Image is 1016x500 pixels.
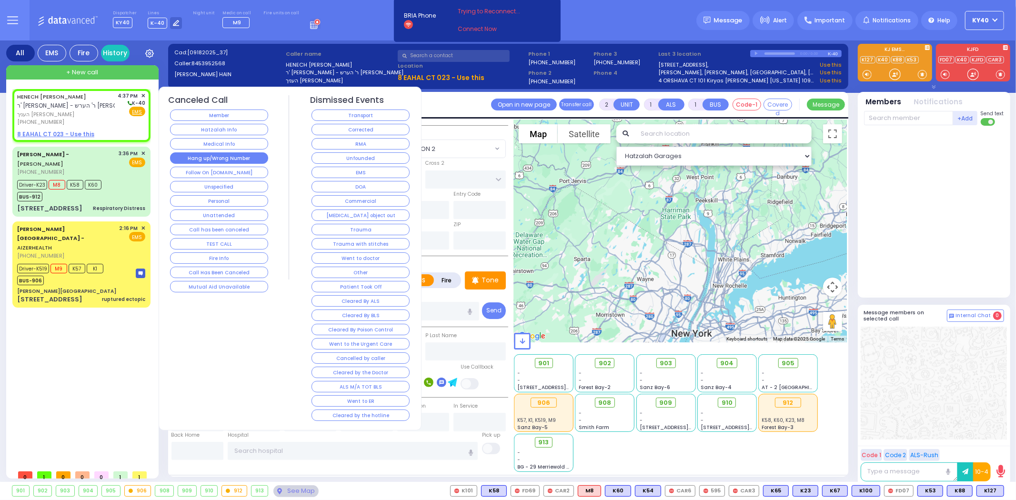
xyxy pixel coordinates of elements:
[518,417,556,424] span: K57, K1, K519, M9
[659,61,709,69] a: [STREET_ADDRESS],
[605,485,631,497] div: K60
[793,485,818,497] div: BLS
[986,56,1004,63] a: CAR3
[976,485,1004,497] div: K127
[703,99,729,110] button: BUS
[56,471,70,479] span: 0
[970,56,986,63] a: KJFD
[170,152,268,164] button: Hang up/Wrong Number
[528,59,575,66] label: [PHONE_NUMBER]
[312,210,410,221] button: [MEDICAL_DATA] object out
[640,370,643,377] span: -
[782,359,795,368] span: 905
[914,97,963,108] button: Notifications
[18,471,32,479] span: 0
[578,485,601,497] div: ALS KJ
[273,485,318,497] div: See map
[310,95,384,105] h4: Dismissed Events
[876,56,890,63] a: K40
[823,124,842,143] button: Toggle fullscreen view
[701,410,704,417] span: -
[38,45,66,61] div: EMS
[531,398,557,408] div: 906
[729,485,759,497] div: CAR3
[119,150,138,157] span: 3:36 PM
[699,485,725,497] div: 595
[312,124,410,135] button: Corrected
[762,417,805,424] span: K58, K60, K23, M8
[191,60,225,67] span: 8453952568
[75,471,90,479] span: 0
[669,489,674,493] img: red-radio-icon.svg
[312,110,410,121] button: Transport
[17,150,69,168] a: [PERSON_NAME]
[170,110,268,121] button: Member
[312,267,410,278] button: Other
[94,471,109,479] span: 0
[965,11,1004,30] button: KY40
[701,370,704,377] span: -
[312,152,410,164] button: Unfounded
[973,462,991,481] button: 10-4
[87,264,103,273] span: K1
[559,99,594,110] button: Transfer call
[312,281,410,292] button: Patient Took Off
[174,49,283,57] label: Cad:
[170,238,268,250] button: TEST CALL
[398,62,525,70] label: Location
[170,138,268,150] button: Medical Info
[828,50,842,57] div: K-40
[155,486,173,496] div: 908
[228,431,249,439] label: Hospital
[538,359,549,368] span: 901
[981,110,1004,117] span: Send text
[49,180,65,190] span: M8
[579,370,582,377] span: -
[482,302,506,319] button: Send
[6,45,35,61] div: All
[312,295,410,307] button: Cleared By ALS
[148,10,182,16] label: Lines
[635,485,661,497] div: K54
[312,338,410,350] button: Went to the Urgent Care
[659,69,817,77] a: [PERSON_NAME], [PERSON_NAME], [GEOGRAPHIC_DATA], [GEOGRAPHIC_DATA]
[38,14,101,26] img: Logo
[17,225,84,251] a: AIZERHEALTH
[823,312,842,331] button: Drag Pegman onto the map to open Street View
[956,312,991,319] span: Internal Chat
[286,77,394,85] label: העניך [PERSON_NAME]
[820,61,842,69] a: Use this
[528,69,590,77] span: Phone 2
[665,485,695,497] div: CAR6
[594,69,655,77] span: Phone 4
[852,485,880,497] div: BLS
[148,18,167,29] span: K-40
[228,442,478,460] input: Search hospital
[701,417,704,424] span: -
[558,124,611,143] button: Show satellite imagery
[312,252,410,264] button: Went to doctor
[640,384,670,391] span: Sanz Bay-6
[884,449,907,461] button: Code 2
[404,11,436,20] span: BRIA Phone
[458,25,533,33] a: Connect Now
[704,17,711,24] img: message.svg
[170,167,268,178] button: Follow On [DOMAIN_NAME]
[763,485,789,497] div: K65
[458,7,533,16] span: Trying to Reconnect...
[640,410,643,417] span: -
[714,16,743,25] span: Message
[660,398,673,408] span: 909
[461,363,493,371] label: Use Callback
[993,311,1002,320] span: 0
[113,10,137,16] label: Dispatcher
[169,95,228,105] h4: Canceled Call
[222,486,247,496] div: 912
[66,68,98,77] span: + New call
[170,210,268,221] button: Unattended
[605,485,631,497] div: BLS
[909,449,940,461] button: ALS-Rush
[187,49,228,56] span: [09182025_37]
[762,377,765,384] span: -
[85,180,101,190] span: K60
